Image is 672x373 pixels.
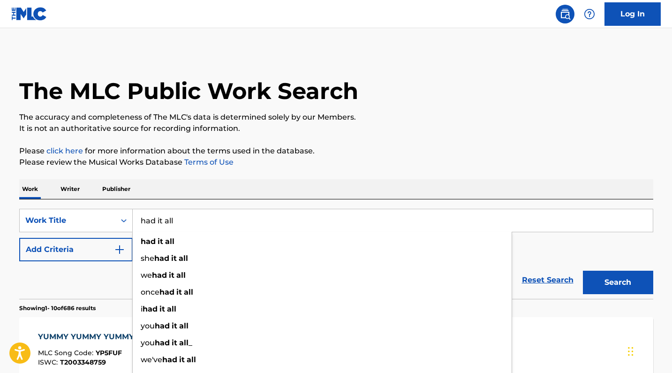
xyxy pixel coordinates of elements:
strong: all [187,355,196,364]
strong: it [171,254,177,263]
a: Terms of Use [182,158,234,167]
span: we've [141,355,162,364]
span: you [141,338,155,347]
a: Log In [604,2,661,26]
strong: it [176,288,182,297]
strong: it [169,271,174,280]
p: Publisher [99,179,133,199]
strong: had [141,237,156,246]
p: The accuracy and completeness of The MLC's data is determined solely by our Members. [19,112,653,123]
strong: it [179,355,185,364]
span: we [141,271,152,280]
form: Search Form [19,209,653,299]
strong: all [179,338,189,347]
img: help [584,8,595,20]
div: Work Title [25,215,110,226]
a: Public Search [556,5,574,23]
strong: had [162,355,177,364]
div: Drag [628,337,634,365]
strong: all [176,271,186,280]
strong: had [155,321,170,330]
iframe: Chat Widget [625,328,672,373]
strong: had [143,304,158,313]
strong: it [172,338,177,347]
span: MLC Song Code : [38,349,96,357]
strong: it [158,237,163,246]
a: click here [46,146,83,155]
strong: all [179,321,189,330]
div: YUMMY YUMMY YUMMY [38,331,139,343]
strong: had [159,288,174,297]
p: Writer [58,179,83,199]
strong: it [172,321,177,330]
span: you [141,321,155,330]
span: once [141,288,159,297]
p: Showing 1 - 10 of 686 results [19,304,96,312]
div: Help [580,5,599,23]
button: Add Criteria [19,238,133,261]
span: YP5FUF [96,349,122,357]
strong: had [155,338,170,347]
span: _ [189,338,192,347]
span: i [141,304,143,313]
p: Work [19,179,41,199]
button: Search [583,271,653,294]
img: search [559,8,571,20]
span: ISWC : [38,358,60,366]
a: Reset Search [517,270,578,290]
p: It is not an authoritative source for recording information. [19,123,653,134]
strong: had [154,254,169,263]
strong: all [167,304,176,313]
strong: all [179,254,188,263]
p: Please review the Musical Works Database [19,157,653,168]
span: she [141,254,154,263]
img: MLC Logo [11,7,47,21]
img: 9d2ae6d4665cec9f34b9.svg [114,244,125,255]
strong: had [152,271,167,280]
strong: all [165,237,174,246]
strong: all [184,288,193,297]
strong: it [159,304,165,313]
p: Please for more information about the terms used in the database. [19,145,653,157]
h1: The MLC Public Work Search [19,77,358,105]
span: T2003348759 [60,358,106,366]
